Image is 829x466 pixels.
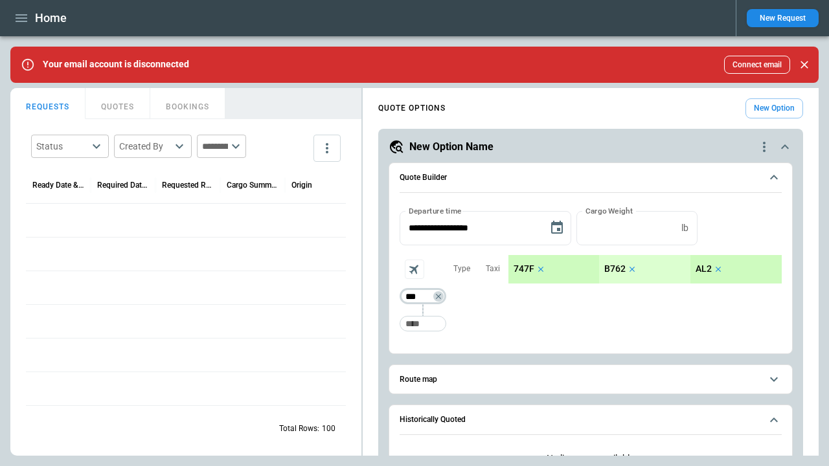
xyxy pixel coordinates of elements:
div: Status [36,140,88,153]
p: Your email account is disconnected [43,59,189,70]
div: Cargo Summary [227,181,278,190]
div: Required Date & Time (UTC) [97,181,149,190]
button: Historically Quoted [400,405,782,435]
span: Aircraft selection [405,260,424,279]
p: Type [453,263,470,274]
div: Ready Date & Time (UTC) [32,181,84,190]
h6: Quote Builder [400,173,447,182]
div: Quote Builder [400,211,782,338]
div: quote-option-actions [756,139,772,155]
button: QUOTES [85,88,150,119]
button: Connect email [724,56,790,74]
p: B762 [604,263,626,274]
p: Taxi [486,263,500,274]
button: Choose date, selected date is Sep 29, 2025 [544,215,570,241]
p: Total Rows: [279,423,319,434]
h6: Route map [400,375,437,384]
div: scrollable content [508,255,782,283]
button: Quote Builder [400,163,782,193]
p: 100 [322,423,335,434]
label: Departure time [409,205,462,216]
div: dismiss [795,50,813,79]
button: more [313,135,341,162]
div: Not found [400,289,446,304]
button: Route map [400,365,782,394]
button: REQUESTS [10,88,85,119]
h1: Home [35,10,67,26]
h6: Historically Quoted [400,416,466,424]
button: BOOKINGS [150,88,225,119]
p: AL2 [696,263,712,274]
div: Origin [291,181,312,190]
button: New Option Namequote-option-actions [389,139,793,155]
div: Too short [400,316,446,331]
button: New Option [745,98,803,118]
h4: QUOTE OPTIONS [378,105,446,111]
label: Cargo Weight [585,205,633,216]
div: Requested Route [162,181,214,190]
div: Created By [119,140,171,153]
button: New Request [747,9,819,27]
h5: New Option Name [409,140,494,154]
p: 747F [514,263,534,274]
p: lb [681,223,688,234]
button: Close [795,56,813,74]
